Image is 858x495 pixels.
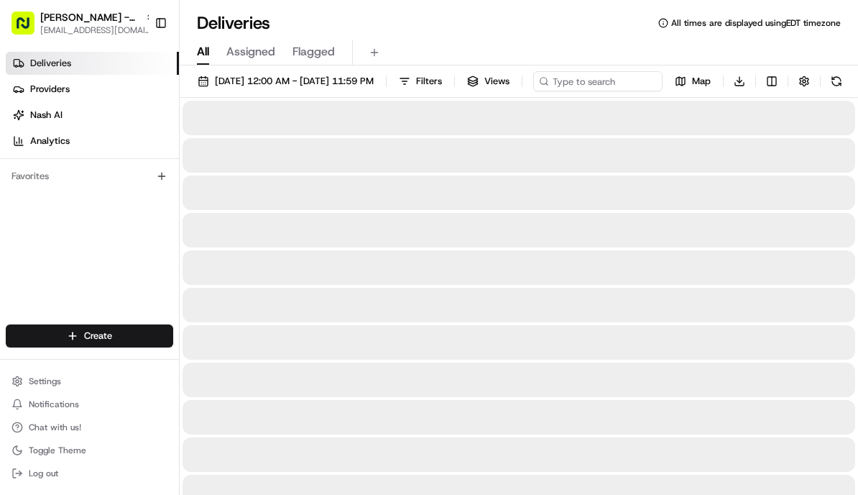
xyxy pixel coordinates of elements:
button: [DATE] 12:00 AM - [DATE] 11:59 PM [191,71,380,91]
a: Providers [6,78,179,101]
button: [PERSON_NAME] - [GEOGRAPHIC_DATA] [40,10,139,24]
h1: Deliveries [197,12,270,35]
span: Toggle Theme [29,445,86,456]
button: Create [6,324,173,348]
span: Assigned [226,43,275,60]
span: Nash AI [30,109,63,122]
button: Chat with us! [6,417,173,437]
span: Views [484,75,509,88]
span: Flagged [292,43,335,60]
a: Analytics [6,130,179,153]
button: Toggle Theme [6,440,173,460]
a: Deliveries [6,52,179,75]
button: Views [461,71,516,91]
a: Nash AI [6,104,179,127]
button: Notifications [6,394,173,414]
button: Refresh [826,71,847,91]
span: Map [692,75,711,88]
span: Create [84,330,112,342]
span: Providers [30,83,70,96]
span: Filters [416,75,442,88]
span: All [197,43,209,60]
span: Chat with us! [29,422,81,433]
button: [PERSON_NAME] - [GEOGRAPHIC_DATA][EMAIL_ADDRESS][DOMAIN_NAME] [6,6,149,40]
span: Log out [29,468,58,479]
span: Deliveries [30,57,71,70]
span: Notifications [29,399,79,410]
button: Filters [392,71,448,91]
span: Analytics [30,135,70,147]
button: Log out [6,463,173,483]
input: Type to search [533,71,663,91]
span: Settings [29,376,61,387]
div: Favorites [6,165,173,188]
button: Map [668,71,717,91]
button: Settings [6,371,173,391]
span: [DATE] 12:00 AM - [DATE] 11:59 PM [215,75,374,88]
button: [EMAIL_ADDRESS][DOMAIN_NAME] [40,24,155,36]
span: All times are displayed using EDT timezone [671,17,841,29]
